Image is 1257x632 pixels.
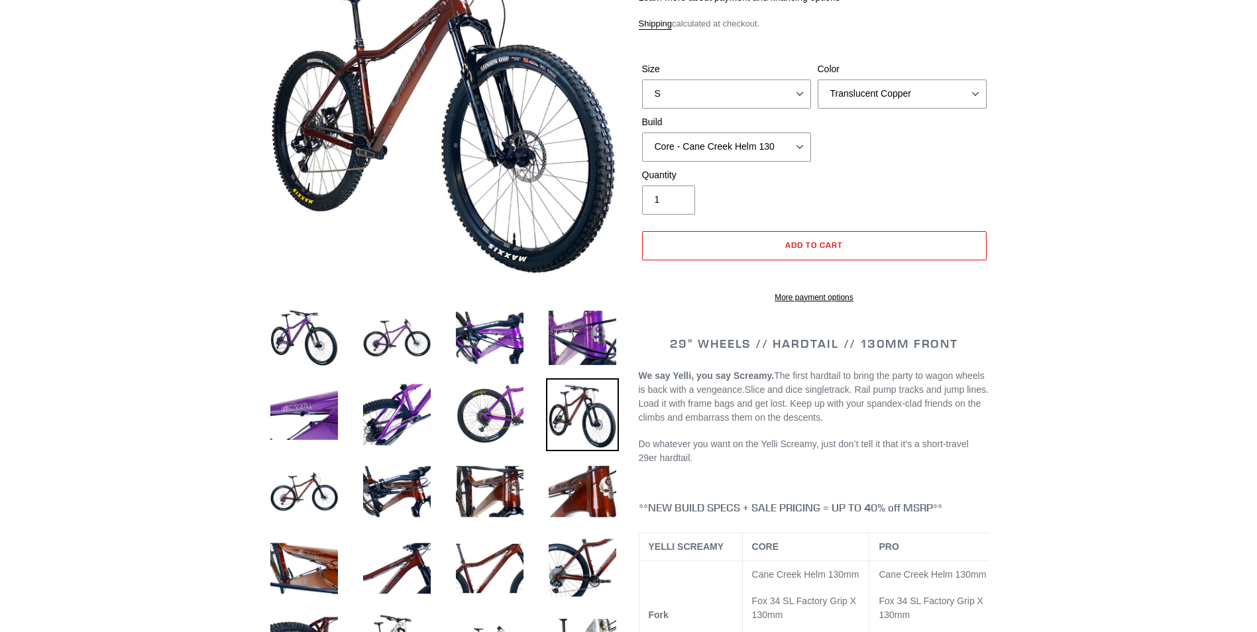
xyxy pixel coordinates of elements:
[360,455,433,528] img: Load image into Gallery viewer, YELLI SCREAMY - Complete Bike
[649,541,724,552] b: YELLI SCREAMY
[818,62,987,76] label: Color
[546,301,619,374] img: Load image into Gallery viewer, YELLI SCREAMY - Complete Bike
[639,19,673,30] a: Shipping
[649,609,669,620] b: Fork
[360,301,433,374] img: Load image into Gallery viewer, YELLI SCREAMY - Complete Bike
[879,541,899,552] b: PRO
[453,378,526,451] img: Load image into Gallery viewer, YELLI SCREAMY - Complete Bike
[785,240,843,250] span: Add to cart
[639,370,775,381] b: We say Yelli, you say Screamy.
[642,115,811,129] label: Build
[879,568,991,582] p: Cane Creek Helm 130mm
[642,62,811,76] label: Size
[546,532,619,605] img: Load image into Gallery viewer, YELLI SCREAMY - Complete Bike
[752,568,860,582] p: Cane Creek Helm 130mm
[453,455,526,528] img: Load image into Gallery viewer, YELLI SCREAMY - Complete Bike
[268,301,341,374] img: Load image into Gallery viewer, YELLI SCREAMY - Complete Bike
[879,594,991,622] p: Fox 34 SL Factory Grip X 130mm
[360,532,433,605] img: Load image into Gallery viewer, YELLI SCREAMY - Complete Bike
[546,455,619,528] img: Load image into Gallery viewer, YELLI SCREAMY - Complete Bike
[642,291,987,303] a: More payment options
[268,378,341,451] img: Load image into Gallery viewer, YELLI SCREAMY - Complete Bike
[639,369,990,425] p: Slice and dice singletrack. Rail pump tracks and jump lines. Load it with frame bags and get lost...
[360,378,433,451] img: Load image into Gallery viewer, YELLI SCREAMY - Complete Bike
[639,439,969,463] span: Do whatever you want on the Yelli Screamy, just don’t tell it that it’s a short-travel 29er hardt...
[639,501,990,514] h4: **NEW BUILD SPECS + SALE PRICING = UP TO 40% off MSRP**
[453,301,526,374] img: Load image into Gallery viewer, YELLI SCREAMY - Complete Bike
[546,378,619,451] img: Load image into Gallery viewer, YELLI SCREAMY - Complete Bike
[268,532,341,605] img: Load image into Gallery viewer, YELLI SCREAMY - Complete Bike
[752,541,779,552] b: CORE
[453,532,526,605] img: Load image into Gallery viewer, YELLI SCREAMY - Complete Bike
[670,336,958,351] span: 29" WHEELS // HARDTAIL // 130MM FRONT
[268,455,341,528] img: Load image into Gallery viewer, YELLI SCREAMY - Complete Bike
[639,17,990,30] div: calculated at checkout.
[642,168,811,182] label: Quantity
[639,370,985,395] span: The first hardtail to bring the party to wagon wheels is back with a vengeance.
[642,231,987,260] button: Add to cart
[752,594,860,622] p: Fox 34 SL Factory Grip X 130mm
